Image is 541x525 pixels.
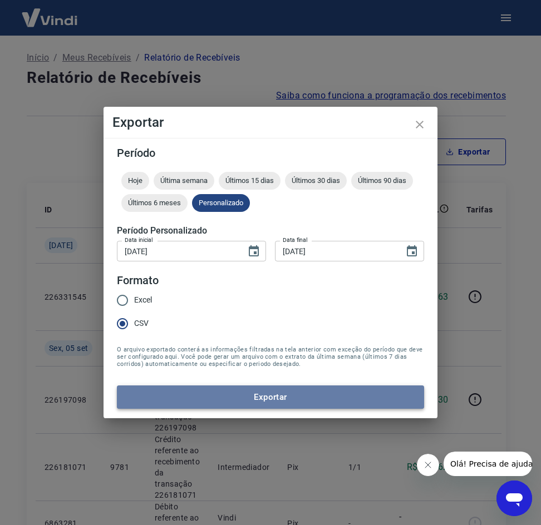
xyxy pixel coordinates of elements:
[121,199,188,207] span: Últimos 6 meses
[285,176,347,185] span: Últimos 30 dias
[285,172,347,190] div: Últimos 30 dias
[117,225,424,236] h5: Período Personalizado
[154,172,214,190] div: Última semana
[7,8,94,17] span: Olá! Precisa de ajuda?
[496,481,532,516] iframe: Botão para abrir a janela de mensagens
[351,172,413,190] div: Últimos 90 dias
[121,176,149,185] span: Hoje
[351,176,413,185] span: Últimos 90 dias
[417,454,439,476] iframe: Fechar mensagem
[154,176,214,185] span: Última semana
[401,240,423,262] button: Choose date, selected date is 6 de set de 2025
[192,194,250,212] div: Personalizado
[117,273,159,289] legend: Formato
[243,240,265,262] button: Choose date, selected date is 4 de set de 2025
[192,199,250,207] span: Personalizado
[117,385,424,409] button: Exportar
[125,236,153,244] label: Data inicial
[112,116,429,129] h4: Exportar
[117,147,424,159] h5: Período
[283,236,308,244] label: Data final
[117,241,238,261] input: DD/MM/YYYY
[117,346,424,368] span: O arquivo exportado conterá as informações filtradas na tela anterior com exceção do período que ...
[134,318,149,329] span: CSV
[134,294,152,306] span: Excel
[406,111,433,138] button: close
[219,172,281,190] div: Últimos 15 dias
[444,452,532,476] iframe: Mensagem da empresa
[121,194,188,212] div: Últimos 6 meses
[121,172,149,190] div: Hoje
[275,241,396,261] input: DD/MM/YYYY
[219,176,281,185] span: Últimos 15 dias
